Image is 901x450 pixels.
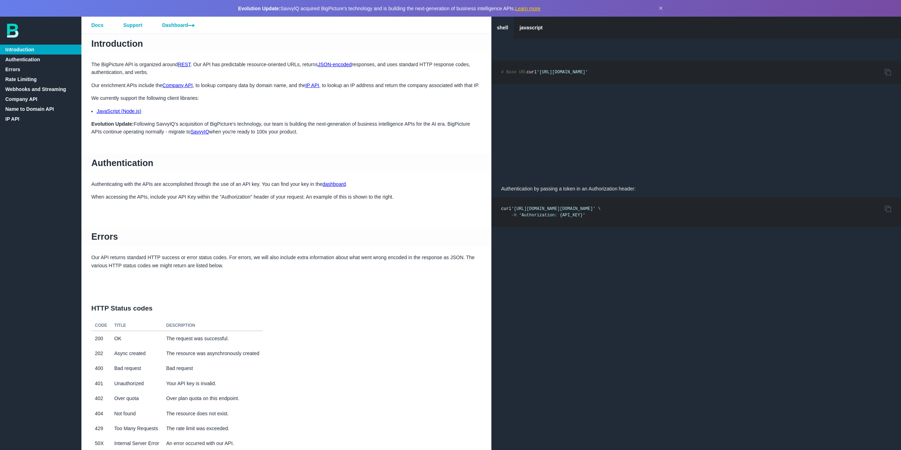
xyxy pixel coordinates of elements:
[111,421,163,436] td: Too Many Requests
[81,94,491,102] p: We currently support the following client libraries:
[81,154,491,173] h1: Authentication
[163,346,263,361] td: The resource was asynchronously created
[659,4,663,12] button: Dismiss announcement
[91,376,111,391] td: 401
[81,193,491,201] p: When accessing the APIs, include your API Key within the "Authorization" header of your request. ...
[91,331,111,346] td: 200
[91,421,111,436] td: 429
[111,406,163,421] td: Not found
[81,296,491,320] h2: HTTP Status codes
[111,320,163,331] th: Title
[163,361,263,376] td: Bad request
[163,406,263,421] td: The resource does not exist.
[501,70,527,75] span: # Base URL
[91,361,111,376] td: 400
[501,206,601,218] code: curl
[515,6,541,11] a: Learn more
[519,213,585,218] span: 'Authorization: {API_KEY}'
[306,82,319,88] a: IP API
[514,17,548,39] a: javascript
[81,34,491,53] h1: Introduction
[91,406,111,421] td: 404
[162,82,193,88] a: Company API
[238,6,281,11] strong: Evolution Update:
[501,70,588,75] code: curl
[491,17,514,39] a: shell
[111,331,163,346] td: OK
[91,121,134,127] strong: Evolution Update:
[178,62,190,67] a: REST
[163,391,263,406] td: Over plan quota on this endpoint.
[81,61,491,76] p: The BigPicture API is organized around . Our API has predictable resource-oriented URLs, returns ...
[598,206,600,211] span: \
[111,361,163,376] td: Bad request
[152,17,205,34] a: Dashboard
[511,206,595,211] span: '[URL][DOMAIN_NAME][DOMAIN_NAME]'
[190,129,209,135] a: SavvyIQ
[111,391,163,406] td: Over quota
[238,6,541,11] span: SavvyIQ acquired BigPicture's technology and is building the next-generation of business intellig...
[163,421,263,436] td: The rate limit was exceeded.
[81,227,491,246] h1: Errors
[537,70,588,75] span: '[URL][DOMAIN_NAME]'
[113,17,152,34] a: Support
[91,391,111,406] td: 402
[81,254,491,269] p: Our API returns standard HTTP success or error status codes. For errors, we will also include ext...
[111,376,163,391] td: Unauthorized
[163,331,263,346] td: The request was successful.
[163,320,263,331] th: Description
[163,376,263,391] td: Your API key is invalid.
[81,17,113,34] a: Docs
[323,181,346,187] a: dashboard
[81,120,491,136] p: Following SavvyIQ's acquisition of BigPicture's technology, our team is building the next-generat...
[97,108,141,114] a: JavaScript (Node.js)
[91,320,111,331] th: Code
[111,346,163,361] td: Async created
[81,81,491,89] p: Our enrichment APIs include the , to lookup company data by domain name, and the , to lookup an I...
[81,180,491,188] p: Authenticating with the APIs are accomplished through the use of an API key. You can find your ke...
[318,62,352,67] a: JSON-encoded
[511,213,516,218] span: -H
[91,346,111,361] td: 202
[7,24,18,38] img: bp-logo-B-teal.svg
